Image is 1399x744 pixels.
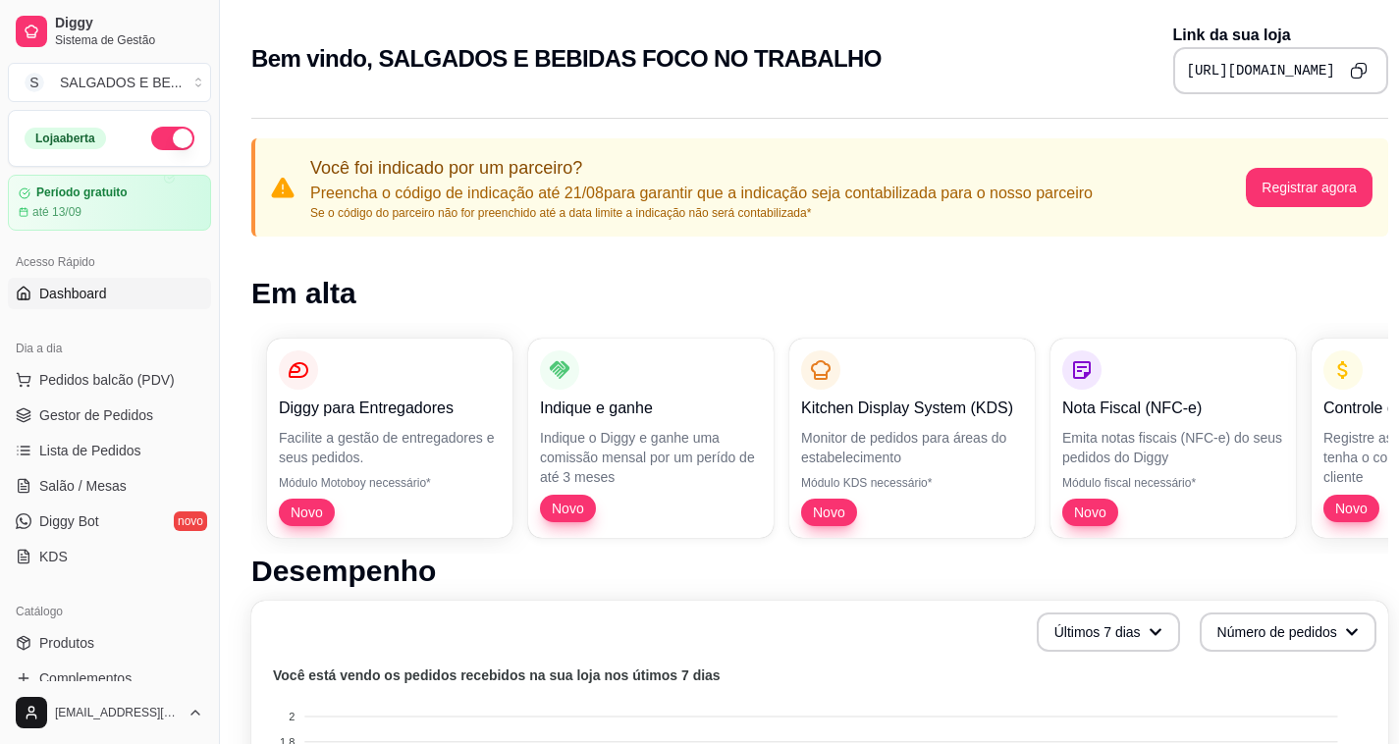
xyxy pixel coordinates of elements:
[540,397,762,420] p: Indique e ganhe
[1343,55,1374,86] button: Copy to clipboard
[39,547,68,566] span: KDS
[1062,397,1284,420] p: Nota Fiscal (NFC-e)
[805,503,853,522] span: Novo
[25,73,44,92] span: S
[251,276,1388,311] h1: Em alta
[1200,612,1376,652] button: Número de pedidos
[8,663,211,694] a: Complementos
[544,499,592,518] span: Novo
[1246,168,1372,207] button: Registrar agora
[1327,499,1375,518] span: Novo
[251,554,1388,589] h1: Desempenho
[279,397,501,420] p: Diggy para Entregadores
[8,435,211,466] a: Lista de Pedidos
[789,339,1035,538] button: Kitchen Display System (KDS)Monitor de pedidos para áreas do estabelecimentoMódulo KDS necessário...
[1066,503,1114,522] span: Novo
[25,128,106,149] div: Loja aberta
[8,505,211,537] a: Diggy Botnovo
[32,204,81,220] article: até 13/09
[279,428,501,467] p: Facilite a gestão de entregadores e seus pedidos.
[8,596,211,627] div: Catálogo
[8,333,211,364] div: Dia a dia
[1173,24,1388,47] p: Link da sua loja
[55,705,180,720] span: [EMAIL_ADDRESS][DOMAIN_NAME]
[60,73,183,92] div: SALGADOS E BE ...
[8,399,211,431] a: Gestor de Pedidos
[310,205,1093,221] p: Se o código do parceiro não for preenchido até a data limite a indicação não será contabilizada*
[801,397,1023,420] p: Kitchen Display System (KDS)
[289,711,295,722] tspan: 2
[1187,61,1335,80] pre: [URL][DOMAIN_NAME]
[251,43,882,75] h2: Bem vindo, SALGADOS E BEBIDAS FOCO NO TRABALHO
[801,428,1023,467] p: Monitor de pedidos para áreas do estabelecimento
[1050,339,1296,538] button: Nota Fiscal (NFC-e)Emita notas fiscais (NFC-e) do seus pedidos do DiggyMódulo fiscal necessário*Novo
[39,405,153,425] span: Gestor de Pedidos
[8,175,211,231] a: Período gratuitoaté 13/09
[39,633,94,653] span: Produtos
[267,339,512,538] button: Diggy para EntregadoresFacilite a gestão de entregadores e seus pedidos.Módulo Motoboy necessário...
[55,15,203,32] span: Diggy
[36,186,128,200] article: Período gratuito
[310,154,1093,182] p: Você foi indicado por um parceiro?
[283,503,331,522] span: Novo
[8,364,211,396] button: Pedidos balcão (PDV)
[279,475,501,491] p: Módulo Motoboy necessário*
[8,246,211,278] div: Acesso Rápido
[8,8,211,55] a: DiggySistema de Gestão
[1037,612,1180,652] button: Últimos 7 dias
[8,689,211,736] button: [EMAIL_ADDRESS][DOMAIN_NAME]
[8,470,211,502] a: Salão / Mesas
[8,627,211,659] a: Produtos
[8,541,211,572] a: KDS
[273,667,721,683] text: Você está vendo os pedidos recebidos na sua loja nos útimos 7 dias
[55,32,203,48] span: Sistema de Gestão
[39,476,127,496] span: Salão / Mesas
[39,668,132,688] span: Complementos
[1062,428,1284,467] p: Emita notas fiscais (NFC-e) do seus pedidos do Diggy
[151,127,194,150] button: Alterar Status
[8,278,211,309] a: Dashboard
[39,370,175,390] span: Pedidos balcão (PDV)
[39,441,141,460] span: Lista de Pedidos
[528,339,774,538] button: Indique e ganheIndique o Diggy e ganhe uma comissão mensal por um perído de até 3 mesesNovo
[540,428,762,487] p: Indique o Diggy e ganhe uma comissão mensal por um perído de até 3 meses
[39,284,107,303] span: Dashboard
[801,475,1023,491] p: Módulo KDS necessário*
[8,63,211,102] button: Select a team
[310,182,1093,205] p: Preencha o código de indicação até 21/08 para garantir que a indicação seja contabilizada para o ...
[1062,475,1284,491] p: Módulo fiscal necessário*
[39,511,99,531] span: Diggy Bot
